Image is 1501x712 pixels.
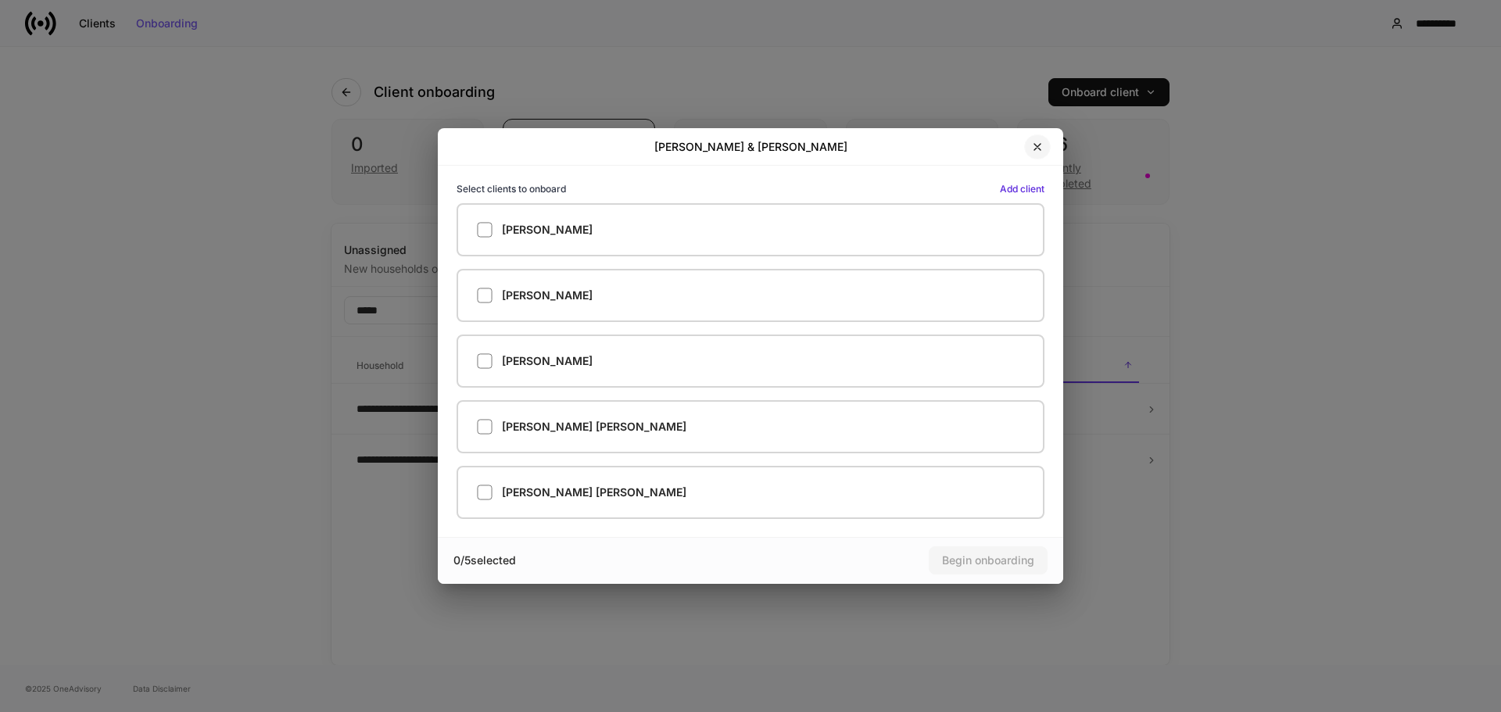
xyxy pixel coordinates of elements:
[457,335,1044,388] label: [PERSON_NAME]
[457,400,1044,453] label: [PERSON_NAME] [PERSON_NAME]
[457,269,1044,322] label: [PERSON_NAME]
[457,466,1044,519] label: [PERSON_NAME] [PERSON_NAME]
[502,288,593,303] h5: [PERSON_NAME]
[502,353,593,369] h5: [PERSON_NAME]
[1000,184,1044,194] button: Add client
[457,181,566,196] h6: Select clients to onboard
[457,203,1044,256] label: [PERSON_NAME]
[654,139,847,155] h2: [PERSON_NAME] & [PERSON_NAME]
[502,485,686,500] h5: [PERSON_NAME] [PERSON_NAME]
[502,419,686,435] h5: [PERSON_NAME] [PERSON_NAME]
[453,553,750,568] div: 0 / 5 selected
[502,222,593,238] h5: [PERSON_NAME]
